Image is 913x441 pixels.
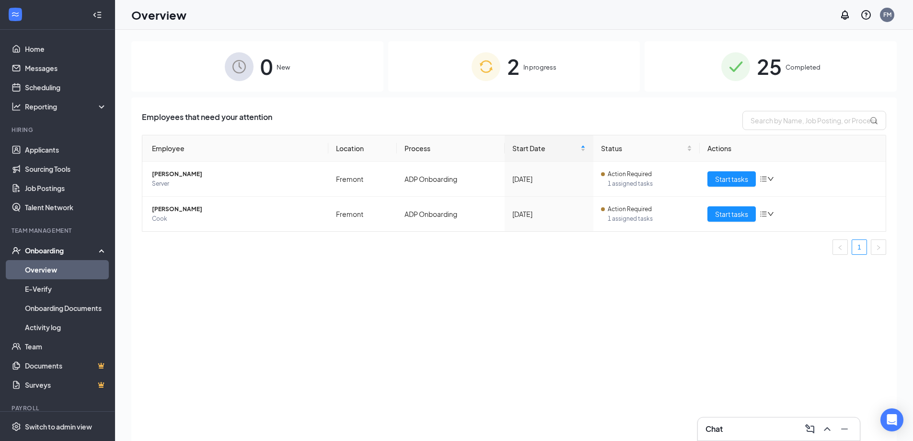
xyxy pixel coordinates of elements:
li: Previous Page [832,239,848,255]
li: Next Page [871,239,886,255]
span: New [277,62,290,72]
div: Switch to admin view [25,422,92,431]
a: E-Verify [25,279,107,298]
svg: Analysis [12,102,21,111]
div: Payroll [12,404,105,412]
div: [DATE] [512,174,585,184]
a: Sourcing Tools [25,159,107,179]
div: Hiring [12,126,105,134]
h3: Chat [705,424,723,434]
li: 1 [852,239,867,255]
span: [PERSON_NAME] [152,169,321,179]
button: Start tasks [707,171,756,187]
span: Completed [786,62,821,72]
svg: Settings [12,422,21,431]
span: Start tasks [715,209,748,219]
span: bars [760,210,767,218]
button: left [832,239,848,255]
svg: ComposeMessage [804,423,816,435]
span: 1 assigned tasks [608,179,693,189]
span: Cook [152,214,321,224]
span: down [767,211,774,217]
th: Location [328,135,397,162]
span: 1 assigned tasks [608,214,693,224]
a: Job Postings [25,179,107,198]
span: bars [760,175,767,183]
span: Server [152,179,321,189]
th: Process [397,135,505,162]
a: 1 [852,240,867,254]
svg: Minimize [839,423,850,435]
span: In progress [523,62,556,72]
span: 2 [507,50,520,83]
span: Status [601,143,685,154]
td: Fremont [328,197,397,231]
div: FM [883,11,891,19]
span: 0 [260,50,273,83]
span: left [837,245,843,250]
td: Fremont [328,162,397,197]
th: Status [593,135,700,162]
svg: Collapse [92,10,102,20]
div: [DATE] [512,209,585,219]
a: Overview [25,260,107,279]
div: Onboarding [25,246,99,255]
span: right [876,245,881,250]
svg: UserCheck [12,246,21,255]
div: Team Management [12,226,105,235]
button: Start tasks [707,206,756,222]
span: 25 [757,50,782,83]
a: SurveysCrown [25,375,107,394]
th: Actions [700,135,886,162]
span: [PERSON_NAME] [152,204,321,214]
a: Scheduling [25,78,107,97]
span: Employees that need your attention [142,111,272,130]
span: Start tasks [715,174,748,184]
span: down [767,176,774,182]
svg: Notifications [839,9,851,21]
span: Action Required [608,204,652,214]
svg: QuestionInfo [860,9,872,21]
td: ADP Onboarding [397,197,505,231]
a: Team [25,337,107,356]
a: Messages [25,59,107,78]
a: Home [25,39,107,59]
div: Open Intercom Messenger [880,408,903,431]
button: right [871,239,886,255]
a: Applicants [25,140,107,159]
button: ChevronUp [820,421,835,437]
button: ComposeMessage [802,421,818,437]
span: Start Date [512,143,578,154]
a: DocumentsCrown [25,356,107,375]
a: Onboarding Documents [25,298,107,318]
td: ADP Onboarding [397,162,505,197]
div: Reporting [25,102,107,111]
input: Search by Name, Job Posting, or Process [742,111,886,130]
th: Employee [142,135,328,162]
svg: ChevronUp [821,423,833,435]
svg: WorkstreamLogo [11,10,20,19]
h1: Overview [131,7,186,23]
a: Talent Network [25,198,107,217]
a: Activity log [25,318,107,337]
button: Minimize [837,421,852,437]
span: Action Required [608,169,652,179]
